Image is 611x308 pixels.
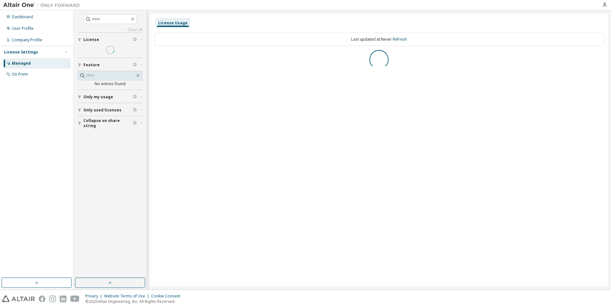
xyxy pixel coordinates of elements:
button: Collapse on share string [78,116,143,130]
span: License [83,37,99,42]
div: Last updated at: Never [154,33,604,46]
img: youtube.svg [70,296,80,302]
div: License Settings [4,50,38,55]
div: User Profile [12,26,34,31]
button: Only my usage [78,90,143,104]
img: altair_logo.svg [2,296,35,302]
span: Feature [83,62,100,68]
span: Only my usage [83,94,113,100]
div: Company Profile [12,37,42,43]
button: Only used licenses [78,103,143,117]
button: Feature [78,58,143,72]
a: Clear all [78,27,143,32]
span: Clear filter [133,62,137,68]
img: facebook.svg [39,296,45,302]
div: On Prem [12,72,28,77]
img: linkedin.svg [60,296,66,302]
div: Managed [12,61,31,66]
p: © 2025 Altair Engineering, Inc. All Rights Reserved. [85,299,184,304]
div: Privacy [85,294,104,299]
span: Collapse on share string [83,118,133,128]
button: License [78,33,143,47]
div: No entries found [78,81,143,86]
span: Only used licenses [83,108,121,113]
img: Altair One [3,2,83,8]
div: Cookie Consent [151,294,184,299]
a: Refresh [393,36,407,42]
span: Clear filter [133,121,137,126]
span: Clear filter [133,94,137,100]
div: Dashboard [12,14,33,20]
div: License Usage [158,20,188,26]
span: Clear filter [133,37,137,42]
img: instagram.svg [49,296,56,302]
span: Clear filter [133,108,137,113]
div: Website Terms of Use [104,294,151,299]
